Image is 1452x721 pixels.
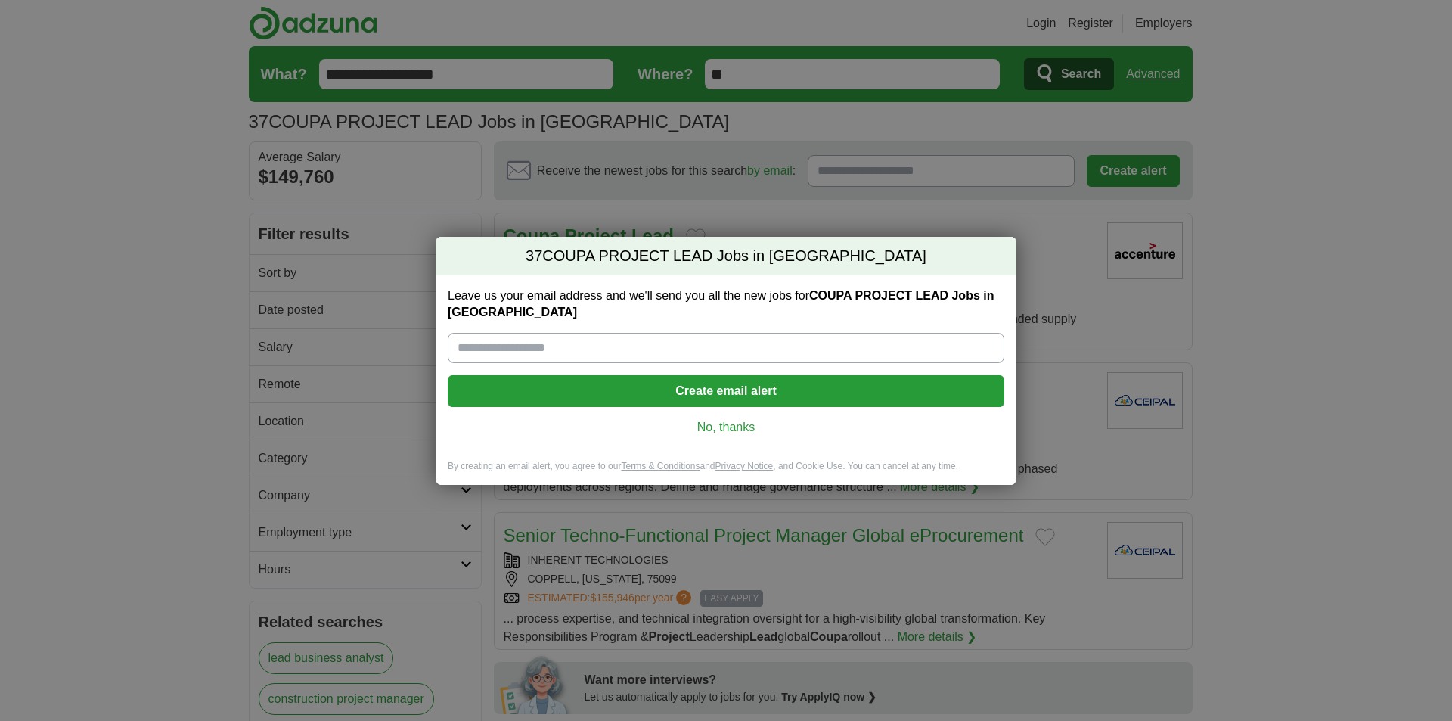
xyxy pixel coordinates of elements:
[526,246,542,267] span: 37
[460,419,992,436] a: No, thanks
[621,461,700,471] a: Terms & Conditions
[448,287,1004,321] label: Leave us your email address and we'll send you all the new jobs for
[715,461,774,471] a: Privacy Notice
[448,375,1004,407] button: Create email alert
[436,460,1016,485] div: By creating an email alert, you agree to our and , and Cookie Use. You can cancel at any time.
[436,237,1016,276] h2: COUPA PROJECT LEAD Jobs in [GEOGRAPHIC_DATA]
